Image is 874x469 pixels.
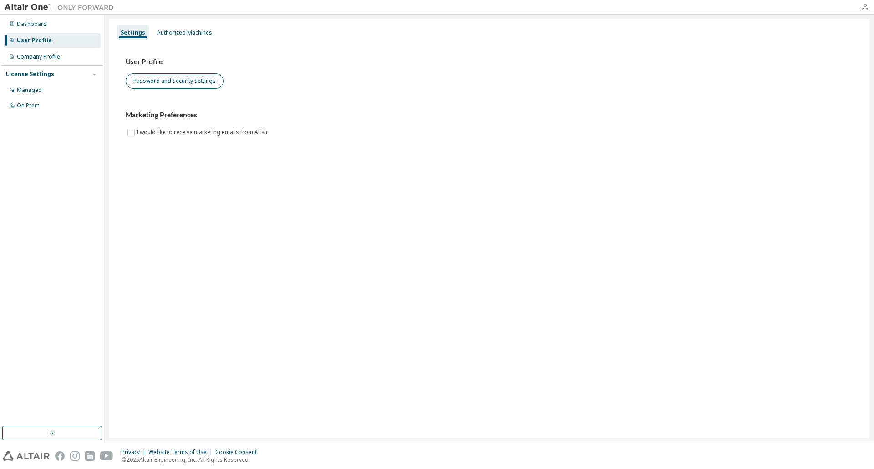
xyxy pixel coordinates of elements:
p: © 2025 Altair Engineering, Inc. All Rights Reserved. [122,456,262,464]
div: Company Profile [17,53,60,61]
button: Password and Security Settings [126,73,224,89]
img: instagram.svg [70,451,80,461]
img: Altair One [5,3,118,12]
h3: User Profile [126,57,853,66]
div: User Profile [17,37,52,44]
div: Website Terms of Use [148,449,215,456]
div: Privacy [122,449,148,456]
img: facebook.svg [55,451,65,461]
img: youtube.svg [100,451,113,461]
h3: Marketing Preferences [126,111,853,120]
div: Managed [17,86,42,94]
img: altair_logo.svg [3,451,50,461]
div: License Settings [6,71,54,78]
div: Dashboard [17,20,47,28]
div: Cookie Consent [215,449,262,456]
div: Authorized Machines [157,29,212,36]
div: Settings [121,29,145,36]
div: On Prem [17,102,40,109]
img: linkedin.svg [85,451,95,461]
label: I would like to receive marketing emails from Altair [137,127,270,138]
